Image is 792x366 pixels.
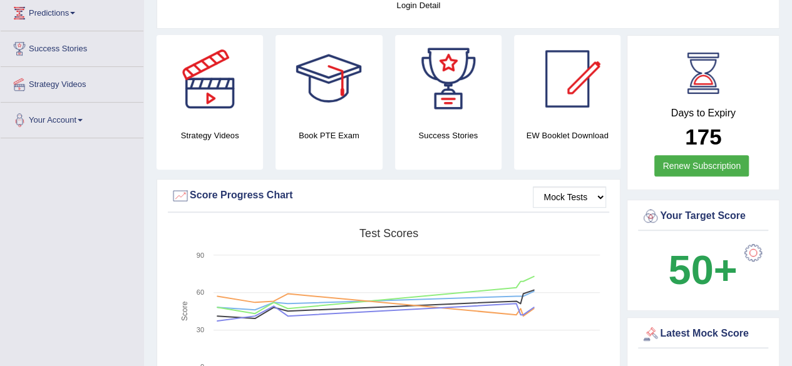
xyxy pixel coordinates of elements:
[1,67,143,98] a: Strategy Videos
[1,31,143,63] a: Success Stories
[197,288,204,296] text: 60
[1,103,143,134] a: Your Account
[275,129,382,142] h4: Book PTE Exam
[514,129,620,142] h4: EW Booklet Download
[641,325,765,343] div: Latest Mock Score
[668,247,737,293] b: 50+
[395,129,501,142] h4: Success Stories
[197,326,204,333] text: 30
[641,207,765,226] div: Your Target Score
[157,129,263,142] h4: Strategy Videos
[654,155,749,176] a: Renew Subscription
[180,301,189,321] tspan: Score
[641,108,765,119] h4: Days to Expiry
[685,125,721,149] b: 175
[171,186,606,205] div: Score Progress Chart
[197,252,204,259] text: 90
[359,227,418,240] tspan: Test scores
